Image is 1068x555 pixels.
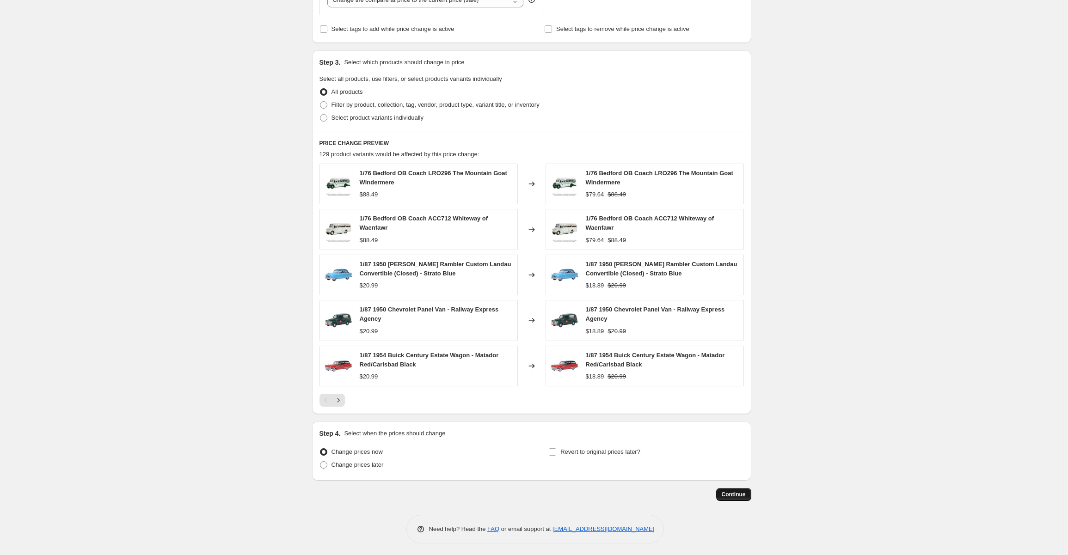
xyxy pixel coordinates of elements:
img: E20142_80x.jpg [325,216,352,244]
span: 1/87 1954 Buick Century Estate Wagon - Matador Red/Carlsbad Black [360,352,499,368]
strike: $20.99 [608,372,626,381]
div: $88.49 [360,190,378,199]
p: Select when the prices should change [344,429,445,438]
span: Select tags to remove while price change is active [556,25,689,32]
span: Select all products, use filters, or select products variants individually [319,75,502,82]
strike: $20.99 [608,281,626,290]
span: 1/76 Bedford OB Coach LRO296 The Mountain Goat Windermere [360,170,507,186]
span: 1/87 1950 Chevrolet Panel Van - Railway Express Agency [360,306,499,322]
div: $79.64 [586,190,604,199]
div: $18.89 [586,327,604,336]
span: Continue [722,491,746,498]
span: Filter by product, collection, tag, vendor, product type, variant title, or inventory [331,101,540,108]
nav: Pagination [319,394,345,407]
img: E20146_80x.jpg [551,170,578,198]
img: E20146_80x.jpg [325,170,352,198]
div: $20.99 [360,327,378,336]
img: 87BCE54004_80x.webp [325,352,352,380]
h2: Step 3. [319,58,341,67]
img: E20142_80x.jpg [551,216,578,244]
span: or email support at [499,525,552,532]
span: Select product variants individually [331,114,424,121]
span: 1/87 1954 Buick Century Estate Wagon - Matador Red/Carlsbad Black [586,352,725,368]
div: $79.64 [586,236,604,245]
div: $18.89 [586,281,604,290]
strike: $88.49 [608,236,626,245]
span: Select tags to add while price change is active [331,25,454,32]
button: Continue [716,488,751,501]
button: Next [332,394,345,407]
span: Revert to original prices later? [560,448,640,455]
img: 87BCE54004_80x.webp [551,352,578,380]
span: 129 product variants would be affected by this price change: [319,151,479,158]
a: FAQ [487,525,499,532]
img: 87CV50005_80x.webp [551,306,578,334]
span: 1/76 Bedford OB Coach LRO296 The Mountain Goat Windermere [586,170,733,186]
h6: PRICE CHANGE PREVIEW [319,140,744,147]
strike: $88.49 [608,190,626,199]
span: Change prices now [331,448,383,455]
span: All products [331,88,363,95]
span: 1/76 Bedford OB Coach ACC712 Whiteway of Waenfawr [586,215,714,231]
img: 87NR50001_80x.webp [325,261,352,289]
span: 1/76 Bedford OB Coach ACC712 Whiteway of Waenfawr [360,215,488,231]
a: [EMAIL_ADDRESS][DOMAIN_NAME] [552,525,654,532]
h2: Step 4. [319,429,341,438]
div: $20.99 [360,281,378,290]
div: $20.99 [360,372,378,381]
div: $88.49 [360,236,378,245]
span: 1/87 1950 Chevrolet Panel Van - Railway Express Agency [586,306,725,322]
span: Need help? Read the [429,525,488,532]
span: 1/87 1950 [PERSON_NAME] Rambler Custom Landau Convertible (Closed) - Strato Blue [586,261,737,277]
div: $18.89 [586,372,604,381]
p: Select which products should change in price [344,58,464,67]
strike: $20.99 [608,327,626,336]
img: 87CV50005_80x.webp [325,306,352,334]
img: 87NR50001_80x.webp [551,261,578,289]
span: 1/87 1950 [PERSON_NAME] Rambler Custom Landau Convertible (Closed) - Strato Blue [360,261,511,277]
span: Change prices later [331,461,384,468]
